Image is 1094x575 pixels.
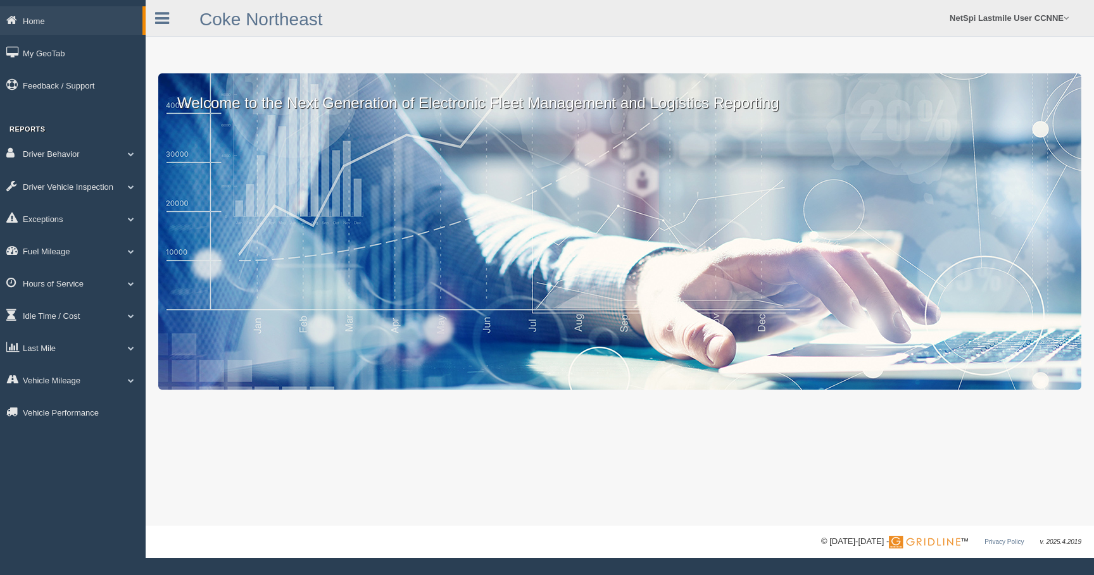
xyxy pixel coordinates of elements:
p: Welcome to the Next Generation of Electronic Fleet Management and Logistics Reporting [158,73,1081,114]
a: Coke Northeast [199,9,323,29]
span: v. 2025.4.2019 [1040,538,1081,545]
img: Gridline [889,536,960,548]
a: Privacy Policy [984,538,1024,545]
div: © [DATE]-[DATE] - ™ [821,535,1081,548]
